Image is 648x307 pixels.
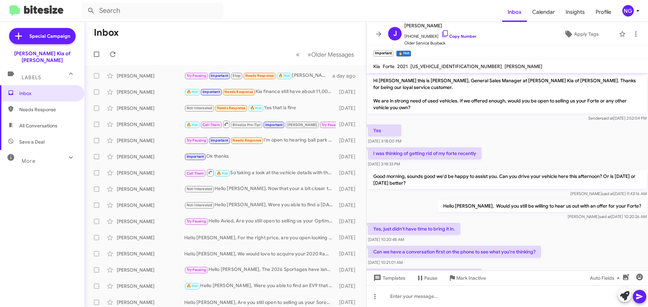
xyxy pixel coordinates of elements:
span: All Conversations [19,122,57,129]
div: [DATE] [336,202,361,209]
span: 🔥 Hot [278,73,290,78]
span: Needs Response [217,106,246,110]
span: Needs Response [233,138,261,143]
div: [PERSON_NAME] [117,202,184,209]
button: Apply Tags [546,28,616,40]
input: Search [82,3,223,19]
div: Hello [PERSON_NAME], We would love to acquire your 2020 Ram 1500 for our pre owned lot. For the r... [184,250,336,257]
a: Calendar [527,2,560,22]
div: [DATE] [336,105,361,112]
div: Hello [PERSON_NAME], Were you able to find a [DATE] that fit your needs? [184,201,336,209]
span: 🔥 Hot [250,106,262,110]
button: Templates [367,272,411,284]
span: 🔥 Hot [217,171,228,176]
span: said at [601,116,613,121]
span: Not-Interested [187,106,213,110]
span: Needs Response [224,90,253,94]
span: Stop [233,73,241,78]
span: Forte [383,63,395,69]
a: Profile [590,2,617,22]
span: » [307,50,311,59]
span: Pause [424,272,437,284]
div: Kia finance still have about 11,000 left on loan. Miles I have yo check. [184,88,336,96]
span: 🔥 Hot [187,284,198,288]
div: [PERSON_NAME] [117,218,184,225]
span: Older Service Buyback [404,40,477,47]
div: I'm open to hearing ball park numbers [184,136,336,144]
span: Auto Fields [590,272,622,284]
div: [PERSON_NAME] [117,250,184,257]
div: Hello [PERSON_NAME], The 2026 Sportages have landed! I took a look at your current Sportage, it l... [184,266,336,274]
div: Sounds good just let me know when works best for you! [184,120,336,128]
div: [PERSON_NAME] [117,299,184,306]
nav: Page navigation example [292,48,358,61]
div: [PERSON_NAME] [117,105,184,112]
button: Auto Fields [585,272,628,284]
div: [PERSON_NAME] [117,186,184,192]
span: Sender [DATE] 2:52:04 PM [588,116,647,121]
span: [PERSON_NAME] [DATE] 9:43:16 AM [570,191,647,196]
div: [PERSON_NAME] [117,234,184,241]
span: Not-Interested [187,187,213,191]
span: Labels [22,74,41,81]
span: said at [599,214,611,219]
div: [DATE] [336,186,361,192]
div: [PERSON_NAME] we will be at [GEOGRAPHIC_DATA] around 10am [184,72,332,80]
span: Try Pausing [187,73,206,78]
span: Apply Tags [574,28,599,40]
div: [DATE] [336,137,361,144]
p: Can we have a conversation first on the phone to see what you're thinking? [368,246,541,258]
p: Hi [PERSON_NAME] this is [PERSON_NAME], General Sales Manager at [PERSON_NAME] Kia of [PERSON_NAM... [368,74,647,114]
div: [PERSON_NAME] [117,137,184,144]
button: NG [617,5,641,17]
div: [DATE] [336,267,361,273]
span: Important [202,90,220,94]
h1: Inbox [94,27,119,38]
span: Needs Response [245,73,274,78]
div: [DATE] [336,299,361,306]
span: Important [211,138,228,143]
p: Good morning, sounds good we'd be happy to assist you. Can you drive your vehicle here this after... [368,170,647,189]
div: [PERSON_NAME] [117,121,184,128]
a: Insights [560,2,590,22]
span: [DATE] 3:18:00 PM [368,139,401,144]
span: 2021 [397,63,408,69]
span: Inbox [19,90,77,97]
span: Try Pausing [187,219,206,223]
span: Call Them [202,123,220,127]
div: [DATE] [336,121,361,128]
button: Mark Inactive [443,272,491,284]
p: And then I will bring it in if you catch my interest [368,269,482,281]
div: Yes that is fine [184,104,336,112]
div: [PERSON_NAME] [117,89,184,95]
div: [DATE] [336,234,361,241]
span: [PHONE_NUMBER] [404,30,477,40]
span: Needs Response [19,106,77,113]
span: Special Campaign [29,33,70,39]
button: Previous [292,48,304,61]
span: Save a Deal [19,139,45,145]
div: [DATE] [336,153,361,160]
span: Try Pausing [187,268,206,272]
span: Important [265,123,283,127]
p: I was thinking of getting rid of my forte recently [368,147,482,159]
div: [PERSON_NAME] [117,153,184,160]
a: Special Campaign [9,28,76,44]
span: 🔥 Hot [187,123,198,127]
span: [US_VEHICLE_IDENTIFICATION_NUMBER] [410,63,502,69]
span: More [22,158,35,164]
div: [PERSON_NAME] [117,72,184,79]
span: Call Them [187,171,204,176]
div: [PERSON_NAME] [117,283,184,289]
span: [DATE] 3:18:33 PM [368,161,400,166]
button: Pause [411,272,443,284]
div: a day ago [332,72,361,79]
span: [PERSON_NAME] [505,63,542,69]
a: Inbox [502,2,527,22]
div: So taking a look at the vehicle details with the appraiser, it looks like we would be able to tra... [184,168,336,177]
div: Hello [PERSON_NAME], For the right price, are you open looking to sell your Sportage? [184,234,336,241]
span: Kia [373,63,380,69]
